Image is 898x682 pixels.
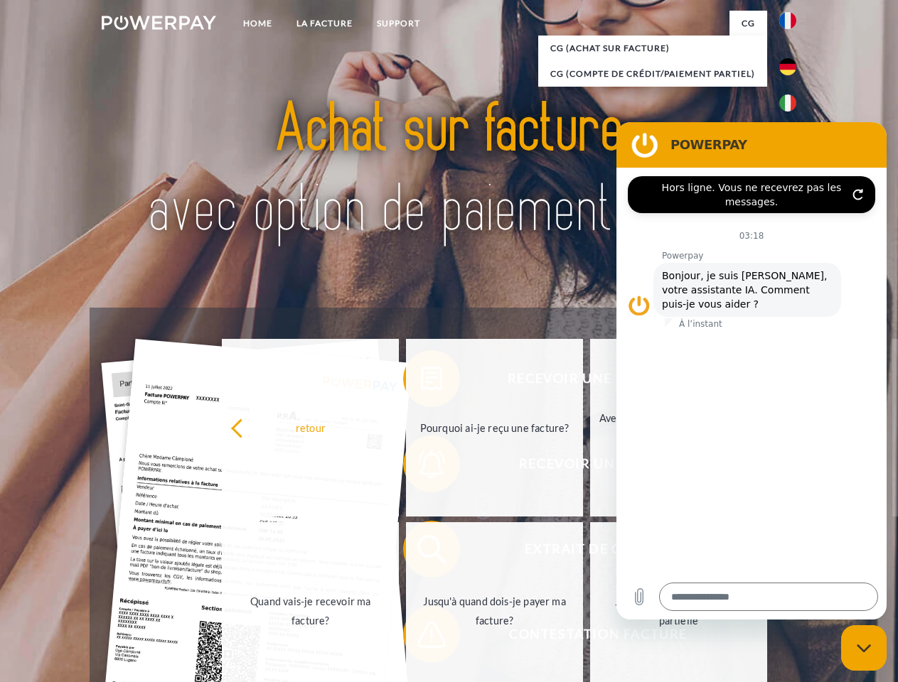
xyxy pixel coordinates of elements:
iframe: Fenêtre de messagerie [616,122,887,619]
img: fr [779,12,796,29]
a: CG (achat sur facture) [538,36,767,61]
a: Avez-vous reçu mes paiements, ai-je encore un solde ouvert? [590,339,767,516]
div: Je n'ai reçu qu'une livraison partielle [599,592,759,630]
img: logo-powerpay-white.svg [102,16,216,30]
img: it [779,94,796,112]
div: Jusqu'à quand dois-je payer ma facture? [415,592,574,630]
iframe: Bouton de lancement de la fenêtre de messagerie, conversation en cours [841,625,887,671]
div: Avez-vous reçu mes paiements, ai-je encore un solde ouvert? [599,408,759,447]
div: Pourquoi ai-je reçu une facture? [415,418,574,437]
a: CG (Compte de crédit/paiement partiel) [538,61,767,87]
img: title-powerpay_fr.svg [136,68,762,272]
div: Quand vais-je recevoir ma facture? [230,592,390,630]
a: LA FACTURE [284,11,365,36]
a: CG [729,11,767,36]
div: retour [230,418,390,437]
img: de [779,58,796,75]
a: Home [231,11,284,36]
a: Support [365,11,432,36]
